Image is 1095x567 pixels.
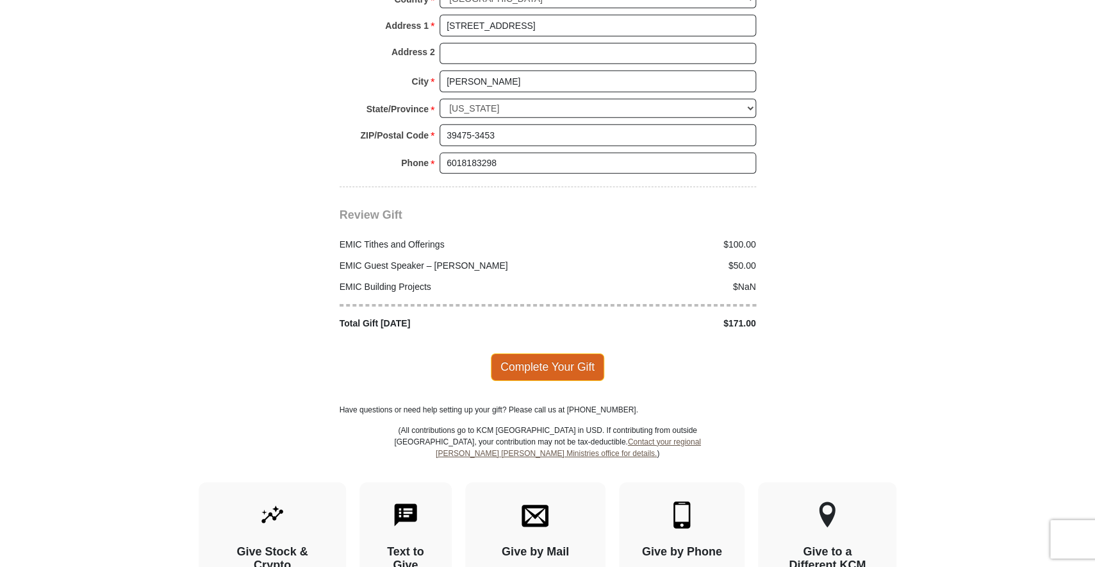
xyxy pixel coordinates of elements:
[340,208,402,221] span: Review Gift
[391,42,435,60] strong: Address 2
[411,72,428,90] strong: City
[641,545,722,559] h4: Give by Phone
[488,545,584,559] h4: Give by Mail
[385,16,429,34] strong: Address 1
[548,316,763,330] div: $171.00
[259,501,286,528] img: give-by-stock.svg
[818,501,836,528] img: other-region
[548,258,763,272] div: $50.00
[366,99,429,117] strong: State/Province
[333,237,548,251] div: EMIC Tithes and Offerings
[436,437,701,457] a: Contact your regional [PERSON_NAME] [PERSON_NAME] Ministries office for details.
[340,403,756,415] p: Have questions or need help setting up your gift? Please call us at [PHONE_NUMBER].
[522,501,548,528] img: envelope.svg
[392,501,419,528] img: text-to-give.svg
[548,280,763,293] div: $NaN
[401,153,429,171] strong: Phone
[394,424,702,482] p: (All contributions go to KCM [GEOGRAPHIC_DATA] in USD. If contributing from outside [GEOGRAPHIC_D...
[360,126,429,144] strong: ZIP/Postal Code
[333,258,548,272] div: EMIC Guest Speaker – [PERSON_NAME]
[548,237,763,251] div: $100.00
[333,316,548,330] div: Total Gift [DATE]
[333,280,548,293] div: EMIC Building Projects
[491,353,604,380] span: Complete Your Gift
[668,501,695,528] img: mobile.svg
